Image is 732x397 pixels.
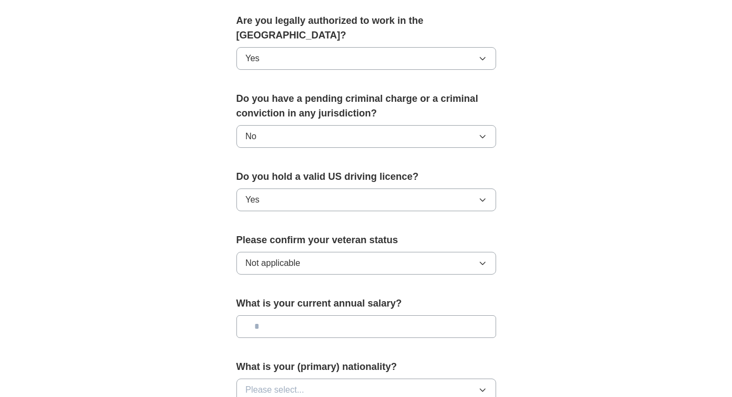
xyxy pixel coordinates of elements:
label: What is your (primary) nationality? [236,360,496,374]
span: Not applicable [246,257,300,270]
button: Yes [236,188,496,211]
button: No [236,125,496,148]
span: Please select... [246,383,305,396]
button: Not applicable [236,252,496,275]
label: Are you legally authorized to work in the [GEOGRAPHIC_DATA]? [236,14,496,43]
span: No [246,130,256,143]
label: Please confirm your veteran status [236,233,496,248]
span: Yes [246,52,260,65]
span: Yes [246,193,260,206]
label: What is your current annual salary? [236,296,496,311]
button: Yes [236,47,496,70]
label: Do you hold a valid US driving licence? [236,170,496,184]
label: Do you have a pending criminal charge or a criminal conviction in any jurisdiction? [236,92,496,121]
